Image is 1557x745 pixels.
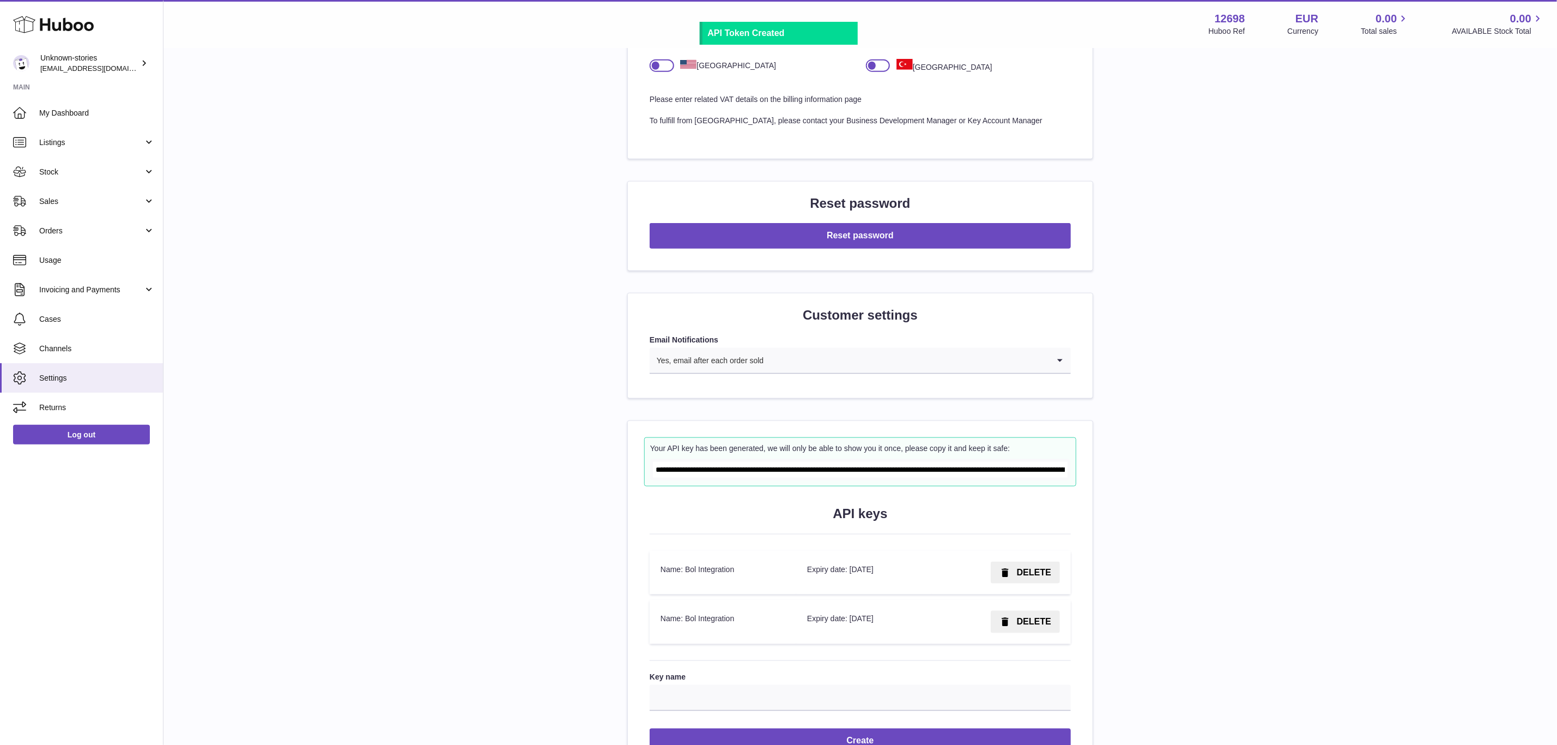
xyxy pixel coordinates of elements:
label: Key name [650,672,1071,682]
span: Total sales [1361,26,1409,37]
span: [EMAIL_ADDRESS][DOMAIN_NAME] [40,64,160,73]
span: Stock [39,167,143,177]
div: Unknown-stories [40,53,138,74]
img: US [680,60,696,69]
div: API Token Created [708,27,852,39]
td: Expiry date: [DATE] [796,600,931,644]
span: AVAILABLE Stock Total [1452,26,1544,37]
img: internalAdmin-12698@internal.huboo.com [13,55,29,71]
label: Email Notifications [650,335,1071,345]
strong: EUR [1295,11,1318,26]
span: Sales [39,196,143,207]
div: Currency [1288,26,1319,37]
span: Orders [39,226,143,236]
img: TR [896,59,913,70]
span: DELETE [1017,617,1051,626]
td: Name: Bol Integration [650,600,796,644]
h2: Customer settings [650,307,1071,324]
td: Expiry date: [DATE] [796,551,931,595]
a: 0.00 Total sales [1361,11,1409,37]
span: DELETE [1017,568,1051,577]
div: Your API key has been generated, we will only be able to show you it once, please copy it and kee... [650,443,1070,454]
span: Cases [39,314,155,325]
span: Listings [39,137,143,148]
h2: API keys [650,505,1071,522]
button: Reset password [650,223,1071,249]
div: Search for option [650,348,1071,374]
a: Reset password [650,231,1071,240]
span: Usage [39,255,155,266]
span: Returns [39,402,155,413]
span: 0.00 [1376,11,1397,26]
div: [GEOGRAPHIC_DATA] [674,60,776,71]
input: Search for option [764,348,1049,373]
span: Settings [39,373,155,383]
p: Please enter related VAT details on the billing information page [650,94,1071,105]
span: Invoicing and Payments [39,285,143,295]
a: 0.00 AVAILABLE Stock Total [1452,11,1544,37]
a: Log out [13,425,150,444]
div: Huboo Ref [1209,26,1245,37]
button: DELETE [991,562,1060,584]
div: [GEOGRAPHIC_DATA] [890,59,992,73]
span: 0.00 [1510,11,1531,26]
span: Yes, email after each order sold [650,348,764,373]
span: My Dashboard [39,108,155,118]
h2: Reset password [650,195,1071,212]
button: DELETE [991,611,1060,633]
p: To fulfill from [GEOGRAPHIC_DATA], please contact your Business Development Manager or Key Accoun... [650,116,1071,126]
strong: 12698 [1215,11,1245,26]
span: Channels [39,344,155,354]
td: Name: Bol Integration [650,551,796,595]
